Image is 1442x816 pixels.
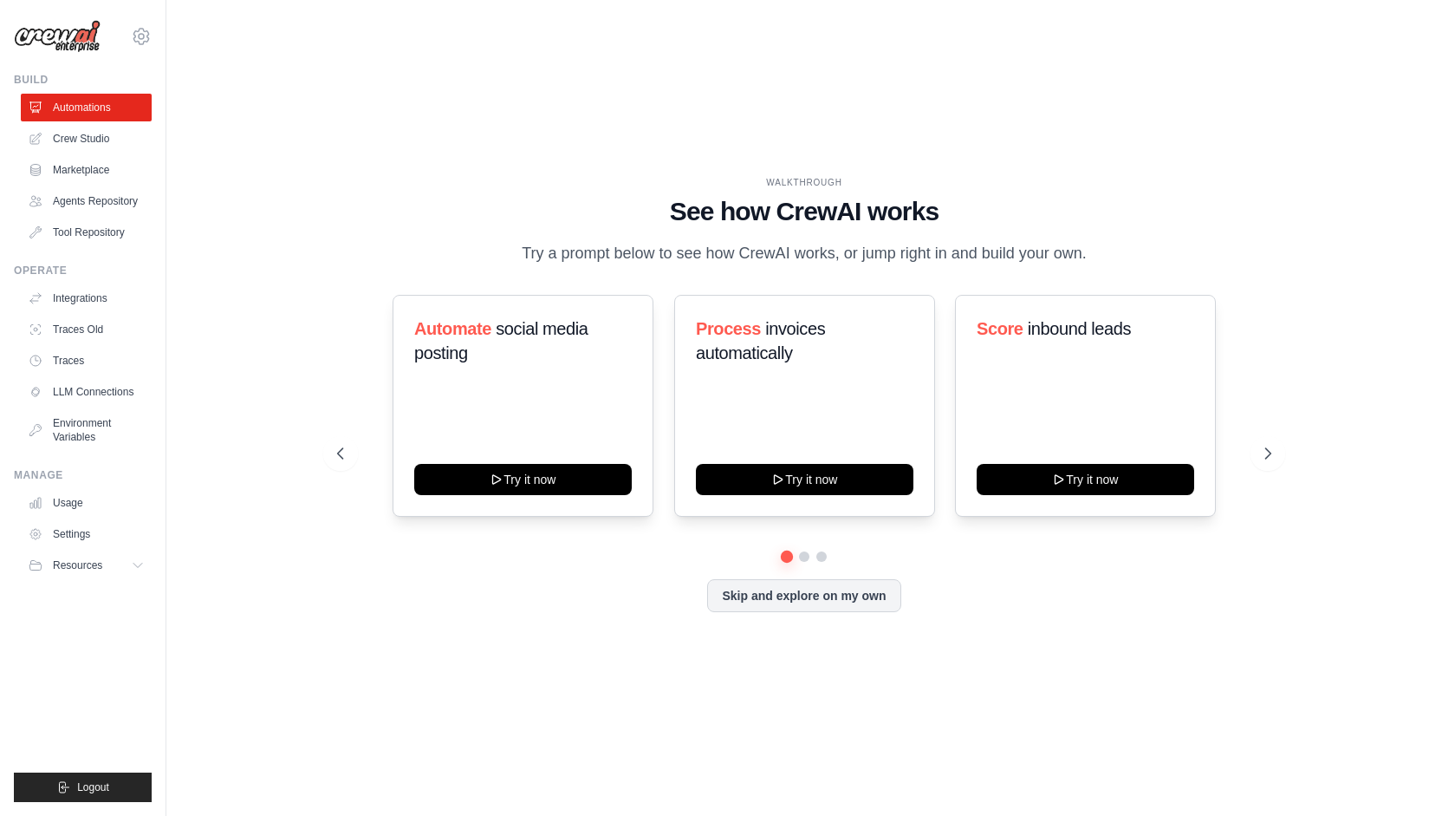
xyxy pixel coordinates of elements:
span: Resources [53,558,102,572]
a: Environment Variables [21,409,152,451]
span: Score [977,319,1023,338]
a: Agents Repository [21,187,152,215]
a: Automations [21,94,152,121]
a: Tool Repository [21,219,152,246]
span: Process [696,319,761,338]
a: Settings [21,520,152,548]
button: Logout [14,773,152,802]
button: Try it now [414,464,632,495]
button: Skip and explore on my own [707,579,900,612]
span: Automate [414,319,491,338]
button: Try it now [977,464,1194,495]
div: Build [14,73,152,87]
span: Logout [77,780,109,794]
button: Resources [21,552,152,579]
a: LLM Connections [21,378,152,406]
img: Logo [14,20,101,53]
div: Operate [14,264,152,277]
a: Crew Studio [21,125,152,153]
div: Manage [14,468,152,482]
a: Marketplace [21,156,152,184]
span: invoices automatically [696,319,825,362]
span: inbound leads [1028,319,1131,338]
a: Traces [21,347,152,375]
a: Integrations [21,284,152,312]
p: Try a prompt below to see how CrewAI works, or jump right in and build your own. [513,241,1095,266]
span: social media posting [414,319,588,362]
button: Try it now [696,464,913,495]
a: Traces Old [21,316,152,343]
div: WALKTHROUGH [337,176,1271,189]
h1: See how CrewAI works [337,196,1271,227]
a: Usage [21,489,152,517]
